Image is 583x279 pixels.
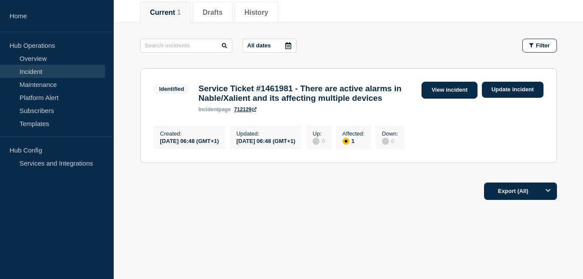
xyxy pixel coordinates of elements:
p: All dates [247,42,271,49]
a: 712129 [234,106,257,113]
button: All dates [243,39,296,53]
span: incident [198,106,218,113]
button: Options [540,183,557,200]
a: View incident [422,82,478,99]
p: Down : [382,130,398,137]
button: Current 1 [150,9,181,17]
div: 0 [313,137,325,145]
div: 1 [343,137,365,145]
button: Filter [522,39,557,53]
div: [DATE] 06:48 (GMT+1) [160,137,219,144]
p: page [198,106,231,113]
p: Updated : [236,130,295,137]
h3: Service Ticket #1461981 - There are active alarms in Nable/Xalient and its affecting multiple dev... [198,84,417,103]
span: 1 [177,9,181,16]
div: disabled [382,138,389,145]
span: Identified [154,84,190,94]
p: Affected : [343,130,365,137]
button: History [244,9,268,17]
div: 0 [382,137,398,145]
span: Filter [536,42,550,49]
div: disabled [313,138,319,145]
a: Update incident [482,82,543,98]
button: Export (All) [484,183,557,200]
div: [DATE] 06:48 (GMT+1) [236,137,295,144]
input: Search incidents [140,39,232,53]
p: Up : [313,130,325,137]
div: affected [343,138,349,145]
p: Created : [160,130,219,137]
button: Drafts [203,9,223,17]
